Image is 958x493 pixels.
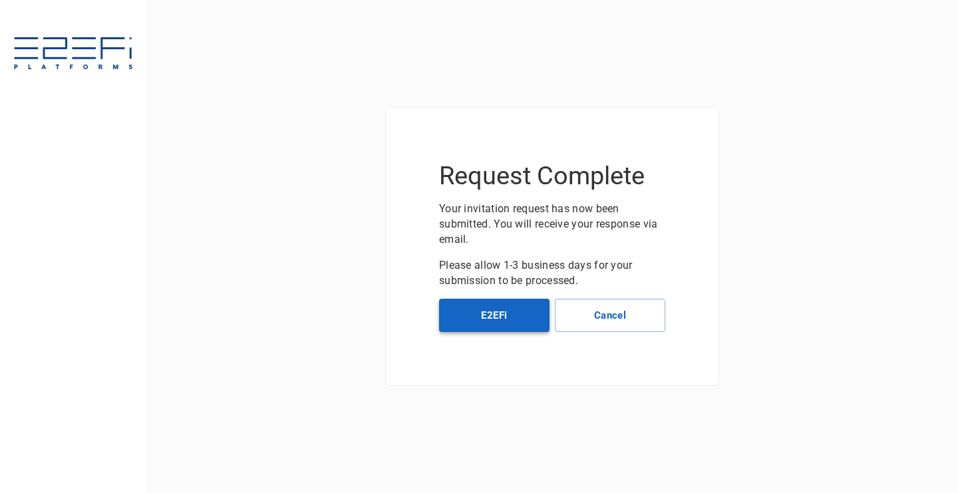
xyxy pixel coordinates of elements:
h3: Request Complete [439,161,665,190]
p: Please allow 1-3 business days for your submission to be processed. [439,257,665,288]
p: Your invitation request has now been submitted. You will receive your response via email. [439,201,665,247]
button: E2EFi [439,299,550,332]
button: Cancel [555,299,665,332]
img: E2EFiPLATFORMS-7f06cbf9.svg [13,37,133,72]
